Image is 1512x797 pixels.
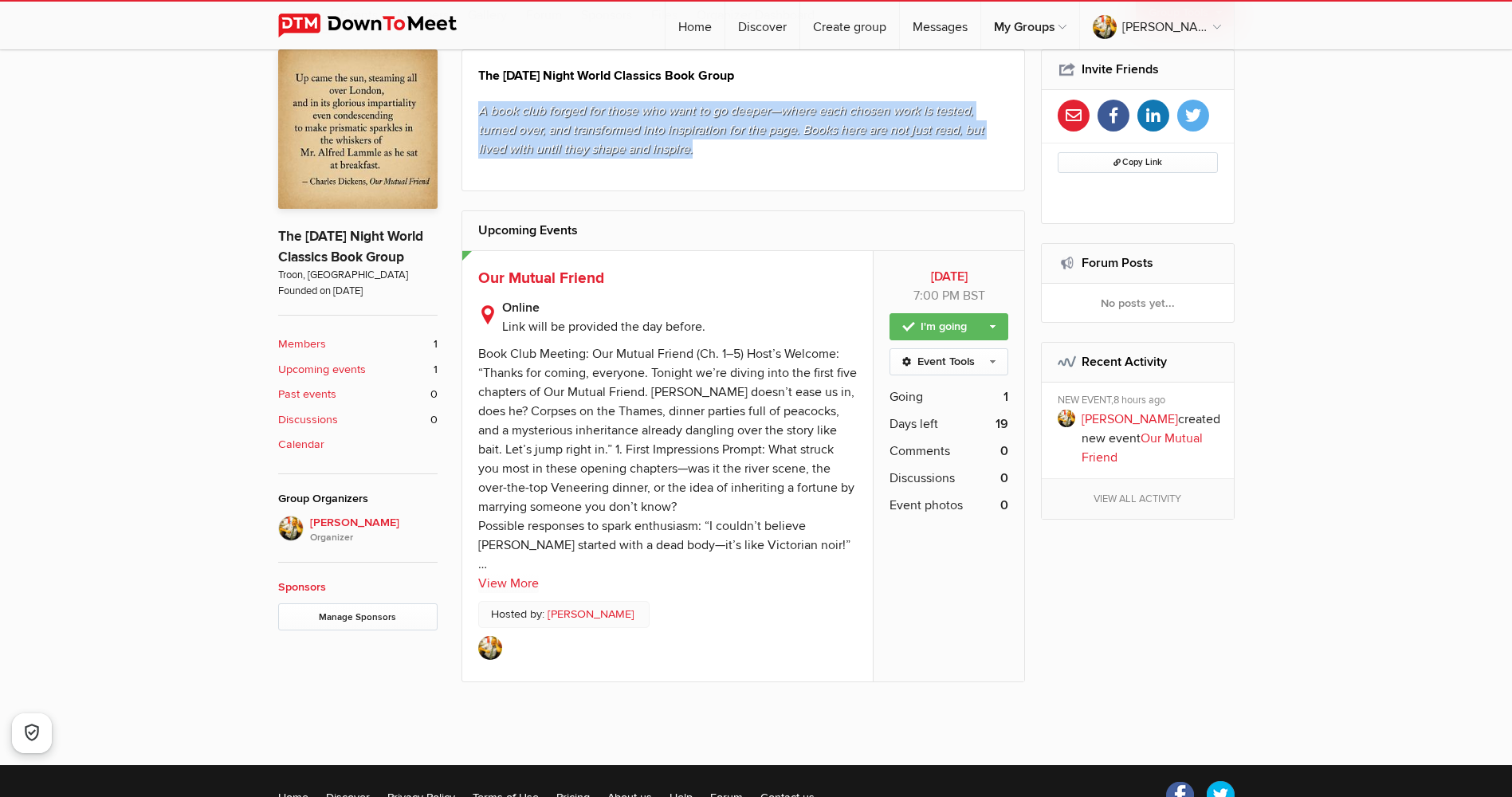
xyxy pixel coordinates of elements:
a: Messages [900,2,980,49]
a: I'm going [890,313,1008,340]
span: 1 [434,361,438,379]
span: Event photos [890,496,963,515]
span: Europe/London [963,288,985,304]
div: Group Organizers [278,490,438,508]
p: Hosted by: [478,601,650,628]
a: My Groups [981,2,1079,49]
a: Create group [800,2,899,49]
img: Jim [478,636,502,660]
span: 7:00 PM [913,288,960,304]
img: Jim [278,516,304,541]
b: Calendar [278,436,324,453]
b: Past events [278,386,336,403]
b: Discussions [278,411,338,429]
a: Home [666,2,725,49]
strong: The [DATE] Night World Classics Book Group [478,68,734,84]
span: 0 [430,386,438,403]
a: Our Mutual Friend [1082,430,1203,465]
a: Sponsors [278,580,326,594]
em: A book club forged for those who want to go deeper—where each chosen work is tested, turned over,... [478,103,984,157]
a: Event Tools [890,348,1008,375]
a: Our Mutual Friend [478,269,604,288]
p: created new event [1082,410,1223,467]
div: NEW EVENT, [1058,394,1223,410]
img: The Friday Night World Classics Book Group [278,49,438,209]
span: Founded on [DATE] [278,284,438,299]
b: 1 [1003,387,1008,406]
span: Copy Link [1113,157,1162,167]
div: No posts yet... [1042,284,1234,322]
b: 0 [1000,496,1008,515]
a: View all activity [1042,479,1234,519]
b: Online [502,298,858,317]
span: 0 [430,411,438,429]
span: Going [890,387,923,406]
b: Members [278,336,326,353]
b: [DATE] [890,267,1008,286]
b: 19 [996,414,1008,434]
a: [PERSON_NAME]Organizer [278,516,438,546]
button: Copy Link [1058,152,1218,173]
h2: Recent Activity [1058,343,1218,381]
a: Manage Sponsors [278,603,438,630]
a: Upcoming events 1 [278,361,438,379]
a: Past events 0 [278,386,438,403]
div: Book Club Meeting: Our Mutual Friend (Ch. 1–5) Host’s Welcome: “Thanks for coming, everyone. Toni... [478,346,857,572]
h2: Invite Friends [1058,50,1218,88]
i: Organizer [310,531,438,545]
span: 1 [434,336,438,353]
span: Discussions [890,469,955,488]
span: Link will be provided the day before. [502,319,705,335]
span: [PERSON_NAME] [310,514,438,546]
img: DownToMeet [278,14,481,37]
a: View More [478,574,539,593]
a: Calendar [278,436,438,453]
span: 8 hours ago [1113,394,1165,406]
b: 0 [1000,469,1008,488]
h2: Upcoming Events [478,211,1009,249]
span: Days left [890,414,938,434]
b: Upcoming events [278,361,366,379]
span: Comments [890,442,950,461]
a: Discover [725,2,799,49]
a: [PERSON_NAME] [548,606,634,623]
span: Troon, [GEOGRAPHIC_DATA] [278,268,438,283]
a: Discussions 0 [278,411,438,429]
b: 0 [1000,442,1008,461]
a: [PERSON_NAME] [1082,411,1178,427]
a: Forum Posts [1082,255,1153,271]
a: Members 1 [278,336,438,353]
a: [PERSON_NAME] [1080,2,1234,49]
